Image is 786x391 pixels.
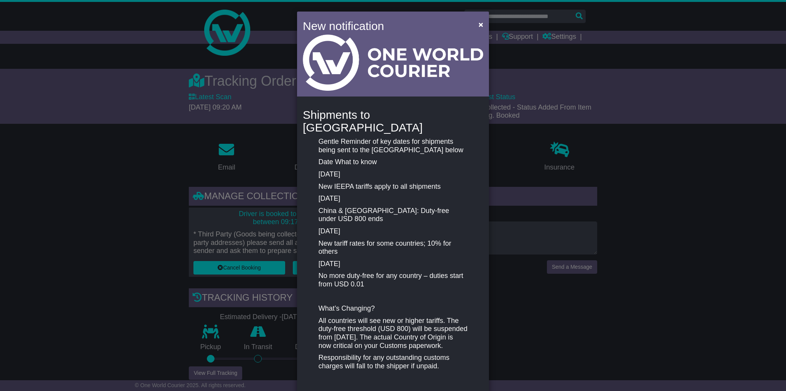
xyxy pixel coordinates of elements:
[479,20,483,29] span: ×
[303,108,483,134] h4: Shipments to [GEOGRAPHIC_DATA]
[319,138,467,154] p: Gentle Reminder of key dates for shipments being sent to the [GEOGRAPHIC_DATA] below
[319,260,467,268] p: [DATE]
[319,170,467,179] p: [DATE]
[475,17,487,32] button: Close
[303,35,483,91] img: Light
[303,17,467,35] h4: New notification
[319,317,467,350] p: All countries will see new or higher tariffs. The duty-free threshold (USD 800) will be suspended...
[319,272,467,288] p: No more duty-free for any country – duties start from USD 0.01
[319,304,467,313] p: What’s Changing?
[319,354,467,370] p: Responsibility for any outstanding customs charges will fall to the shipper if unpaid.
[319,158,467,166] p: Date What to know
[319,195,467,203] p: [DATE]
[319,183,467,191] p: New IEEPA tariffs apply to all shipments
[319,207,467,223] p: China & [GEOGRAPHIC_DATA]: Duty-free under USD 800 ends
[319,227,467,236] p: [DATE]
[319,240,467,256] p: New tariff rates for some countries; 10% for others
